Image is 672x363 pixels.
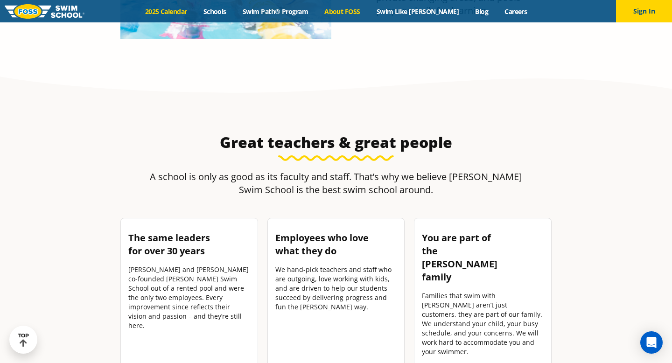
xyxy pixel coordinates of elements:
a: 2025 Calendar [137,7,195,16]
img: FOSS Swim School Logo [5,4,84,19]
a: Schools [195,7,234,16]
a: Swim Path® Program [234,7,316,16]
div: TOP [18,333,29,347]
h3: Great teachers & great people [116,133,556,152]
a: Swim Like [PERSON_NAME] [368,7,467,16]
p: A school is only as good as its faculty and staff. That’s why we believe [PERSON_NAME] Swim Schoo... [146,170,526,196]
a: Careers [497,7,535,16]
div: Families that swim with [PERSON_NAME] aren’t just customers, they are part of our family. We unde... [422,291,544,356]
a: About FOSS [316,7,369,16]
b: The same leaders for over 30 years [128,231,210,257]
p: [PERSON_NAME] and [PERSON_NAME] co-founded [PERSON_NAME] Swim School out of a rented pool and wer... [128,265,250,330]
strong: You are part of the [PERSON_NAME] family [422,231,497,283]
div: Open Intercom Messenger [640,331,663,354]
a: Blog [467,7,497,16]
b: Employees who love what they do [275,231,369,257]
p: We hand-pick teachers and staff who are outgoing, love working with kids, and are driven to help ... [275,265,397,312]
